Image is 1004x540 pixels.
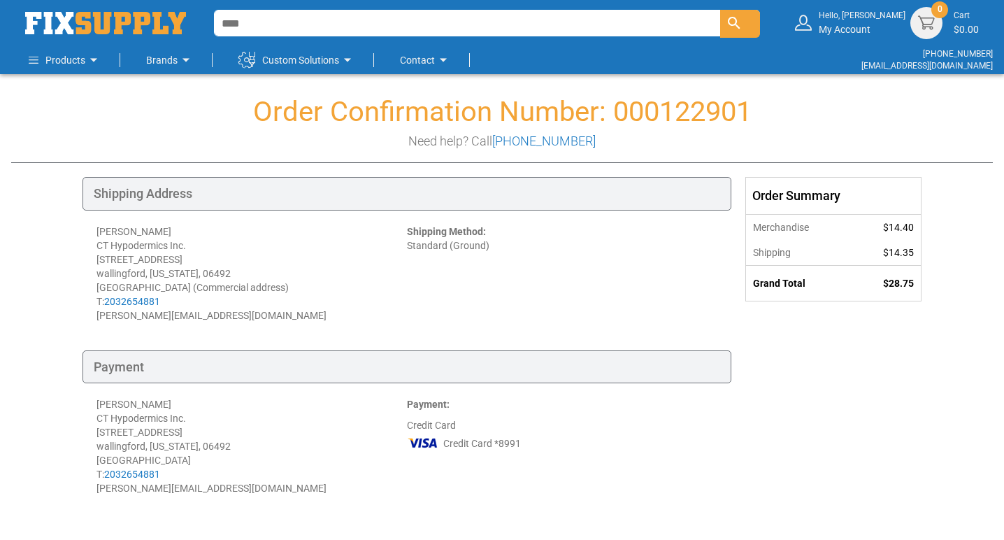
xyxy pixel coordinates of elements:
span: $0.00 [954,24,979,35]
th: Merchandise [746,214,852,240]
div: Standard (Ground) [407,225,717,322]
a: [PHONE_NUMBER] [923,49,993,59]
img: Fix Industrial Supply [25,12,186,34]
small: Hello, [PERSON_NAME] [819,10,905,22]
span: Credit Card *8991 [443,436,521,450]
h1: Order Confirmation Number: 000122901 [11,97,993,127]
span: $28.75 [883,278,914,289]
a: store logo [25,12,186,34]
span: 0 [938,3,942,15]
div: My Account [819,10,905,36]
div: [PERSON_NAME] CT Hypodermics Inc. [STREET_ADDRESS] wallingford, [US_STATE], 06492 [GEOGRAPHIC_DAT... [96,225,407,322]
a: Brands [146,46,194,74]
a: [PHONE_NUMBER] [492,134,596,148]
img: VI [407,432,439,453]
a: Contact [400,46,452,74]
div: Order Summary [746,178,921,214]
span: $14.35 [883,247,914,258]
div: Shipping Address [83,177,731,211]
a: [EMAIL_ADDRESS][DOMAIN_NAME] [861,61,993,71]
strong: Shipping Method: [407,226,486,237]
strong: Payment: [407,399,450,410]
h3: Need help? Call [11,134,993,148]
a: Products [29,46,102,74]
div: Payment [83,350,731,384]
strong: Grand Total [753,278,805,289]
div: [PERSON_NAME] CT Hypodermics Inc. [STREET_ADDRESS] wallingford, [US_STATE], 06492 [GEOGRAPHIC_DAT... [96,397,407,495]
a: 2032654881 [104,296,160,307]
a: 2032654881 [104,469,160,480]
small: Cart [954,10,979,22]
span: $14.40 [883,222,914,233]
a: Custom Solutions [238,46,356,74]
th: Shipping [746,240,852,266]
div: Credit Card [407,397,717,495]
